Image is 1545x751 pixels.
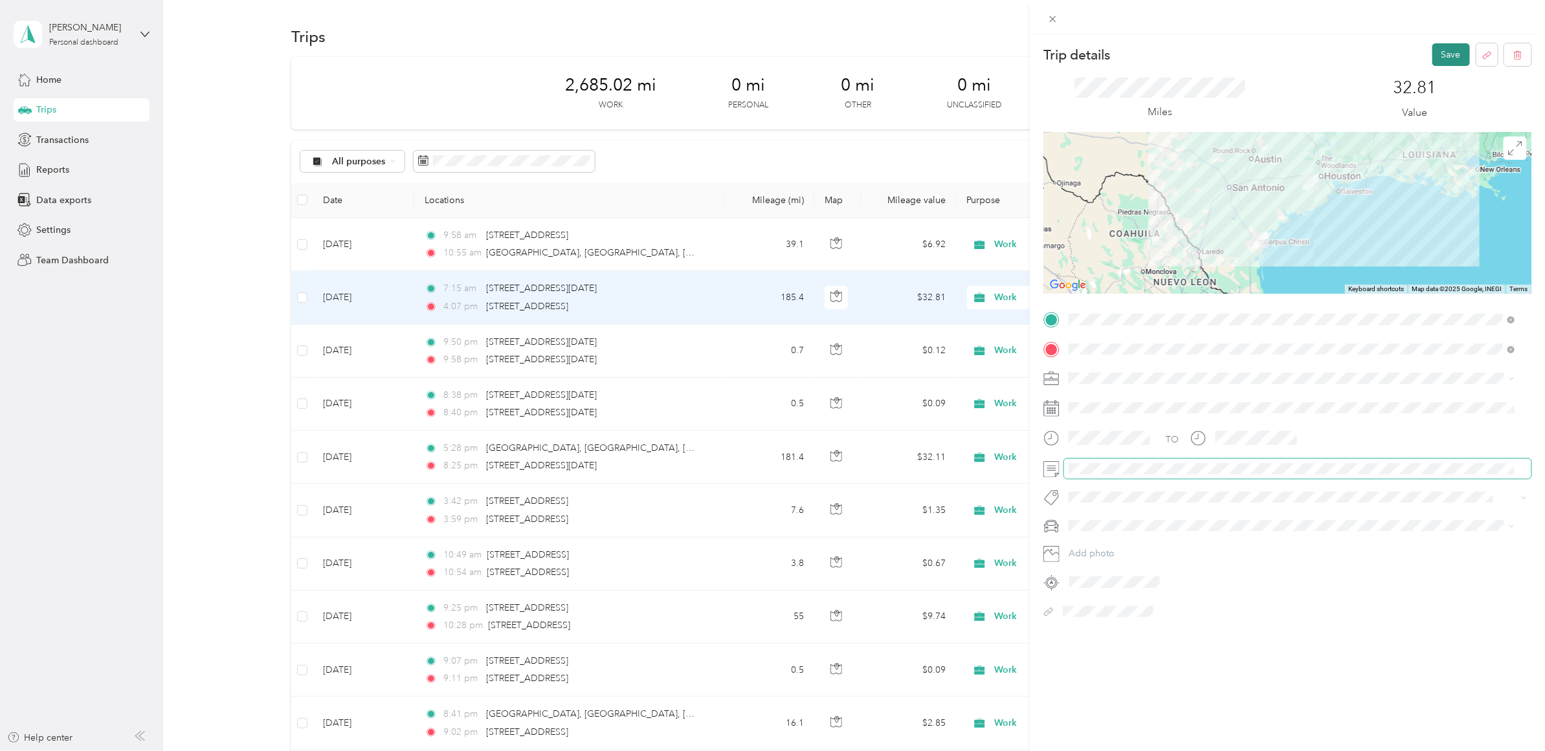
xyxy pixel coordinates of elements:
div: TO [1166,433,1179,446]
iframe: Everlance-gr Chat Button Frame [1473,679,1545,751]
button: Save [1432,43,1470,66]
p: Trip details [1043,46,1110,64]
p: Miles [1148,104,1172,120]
span: Map data ©2025 Google, INEGI [1412,285,1502,292]
a: Terms (opens in new tab) [1509,285,1528,292]
p: 32.81 [1394,78,1437,98]
button: Keyboard shortcuts [1348,285,1404,294]
a: Open this area in Google Maps (opens a new window) [1047,277,1089,294]
p: Value [1403,105,1428,121]
img: Google [1047,277,1089,294]
button: Add photo [1064,545,1531,563]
